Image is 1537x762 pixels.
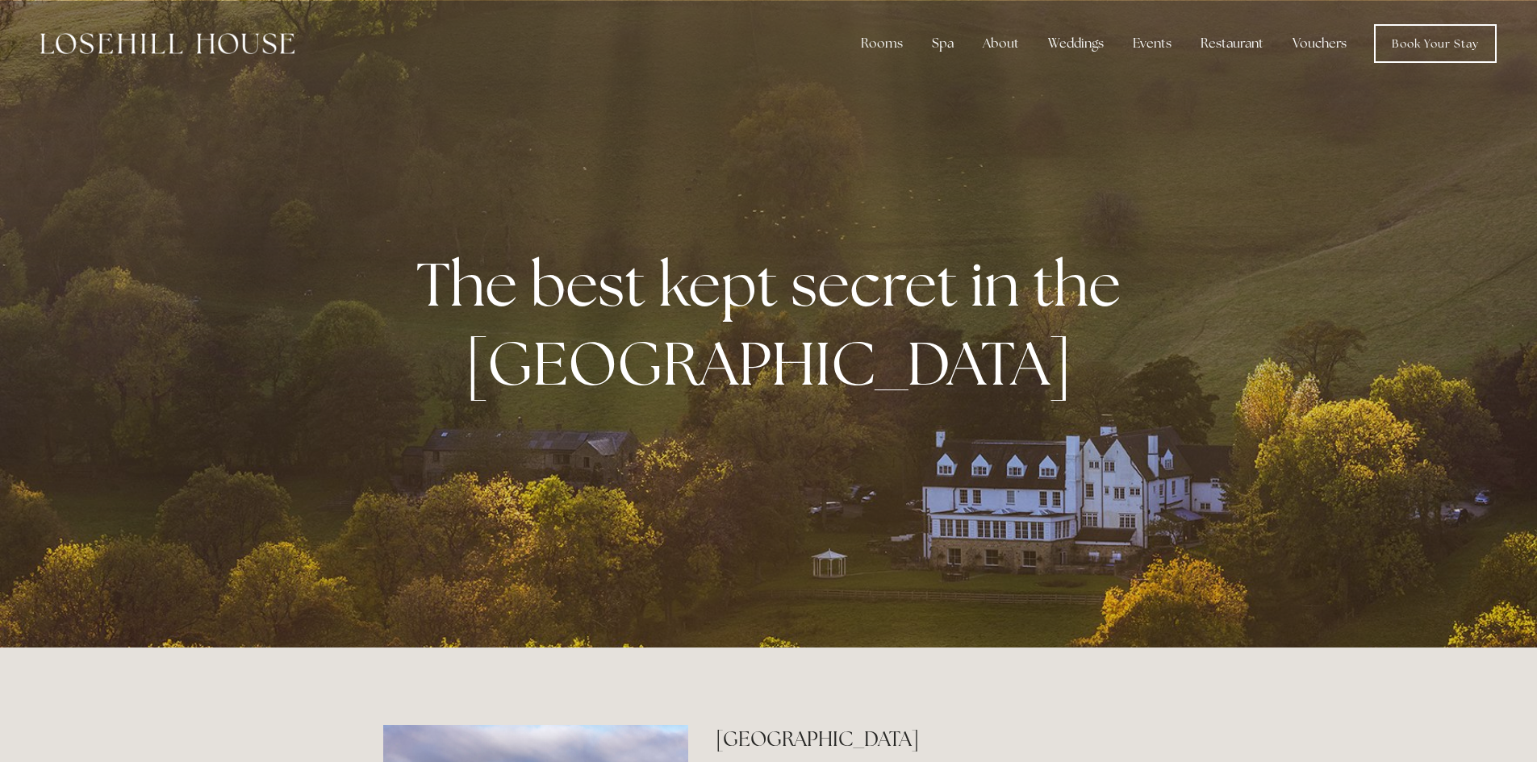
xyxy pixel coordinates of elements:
[716,725,1154,753] h2: [GEOGRAPHIC_DATA]
[40,33,294,54] img: Losehill House
[1035,27,1117,60] div: Weddings
[1374,24,1497,63] a: Book Your Stay
[1120,27,1184,60] div: Events
[970,27,1032,60] div: About
[1280,27,1359,60] a: Vouchers
[416,244,1134,402] strong: The best kept secret in the [GEOGRAPHIC_DATA]
[848,27,916,60] div: Rooms
[1188,27,1276,60] div: Restaurant
[919,27,967,60] div: Spa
